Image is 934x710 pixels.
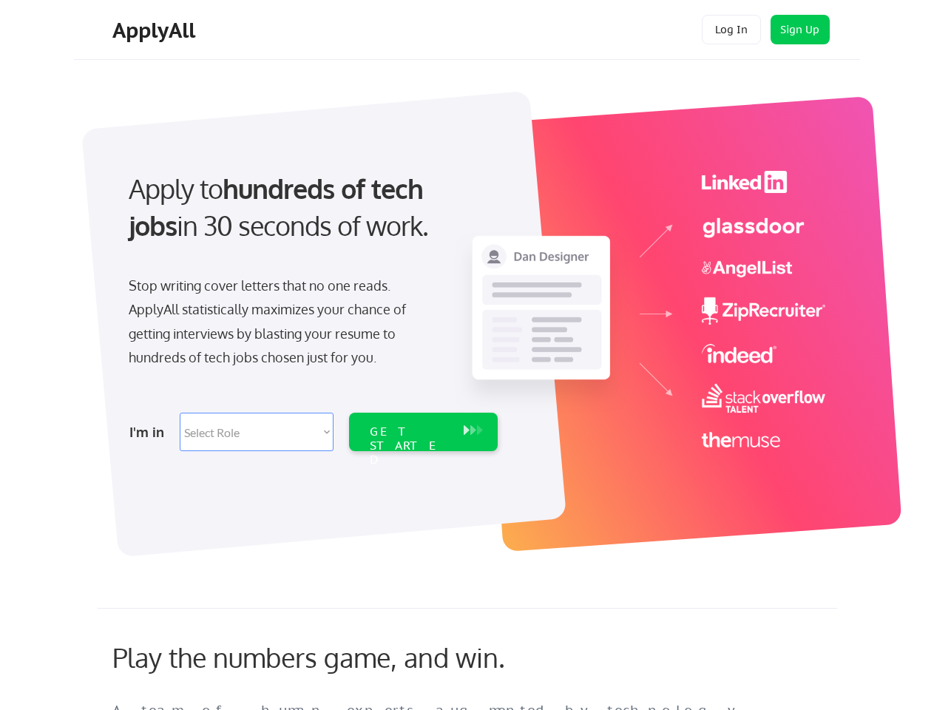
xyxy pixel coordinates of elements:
div: Apply to in 30 seconds of work. [129,170,492,245]
div: GET STARTED [370,425,449,467]
strong: hundreds of tech jobs [129,172,430,242]
div: Stop writing cover letters that no one reads. ApplyAll statistically maximizes your chance of get... [129,274,433,370]
div: Play the numbers game, and win. [112,641,571,673]
div: ApplyAll [112,18,200,43]
button: Log In [702,15,761,44]
button: Sign Up [771,15,830,44]
div: I'm in [129,420,171,444]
